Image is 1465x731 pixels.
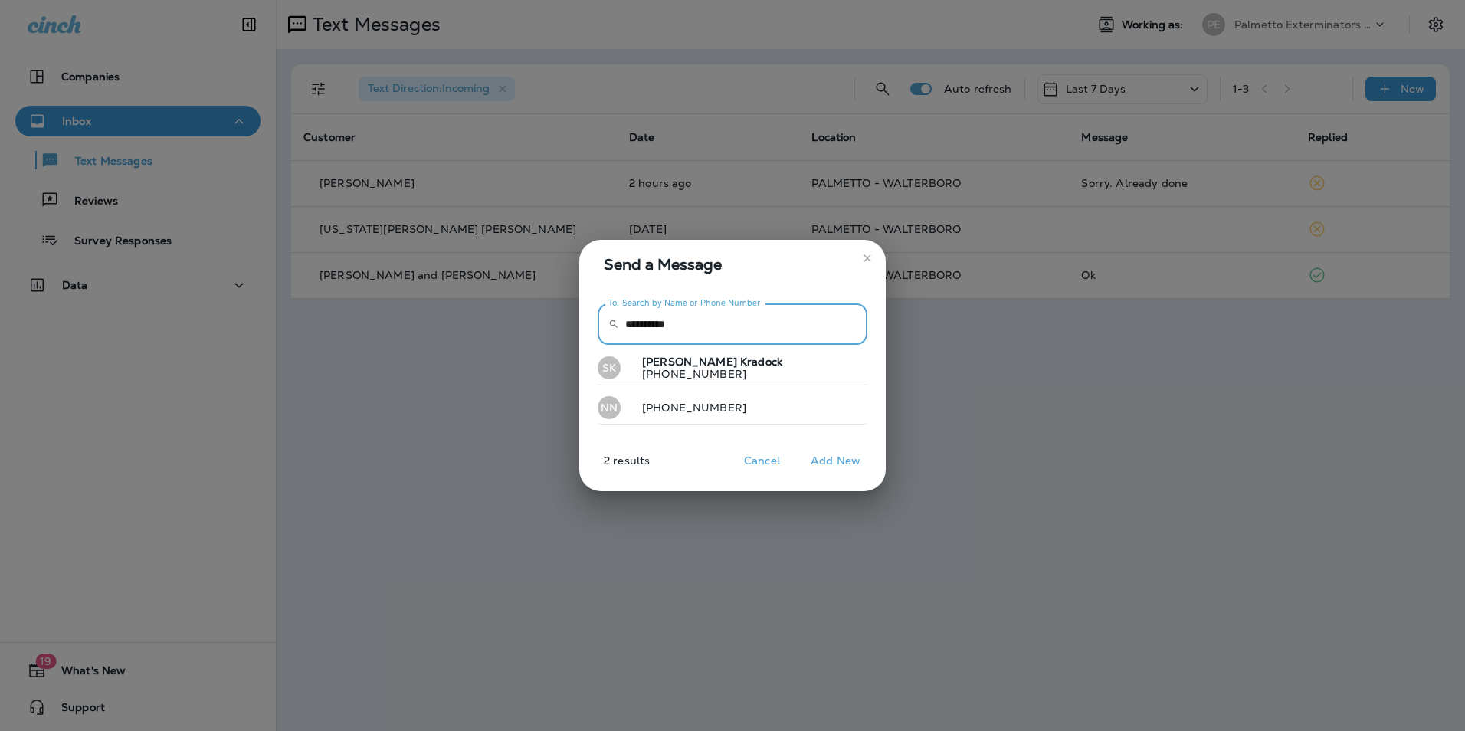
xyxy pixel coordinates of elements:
[573,454,650,479] p: 2 results
[733,449,791,473] button: Cancel
[598,351,867,386] button: SK[PERSON_NAME] Kradock[PHONE_NUMBER]
[803,449,868,473] button: Add New
[598,356,621,379] div: SK
[630,402,746,414] p: [PHONE_NUMBER]
[598,392,867,425] button: NN [PHONE_NUMBER]
[608,297,761,309] label: To: Search by Name or Phone Number
[855,246,880,270] button: close
[604,252,867,277] span: Send a Message
[642,355,737,369] span: [PERSON_NAME]
[630,368,782,380] p: [PHONE_NUMBER]
[598,396,621,419] div: NN
[740,355,782,369] span: Kradock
